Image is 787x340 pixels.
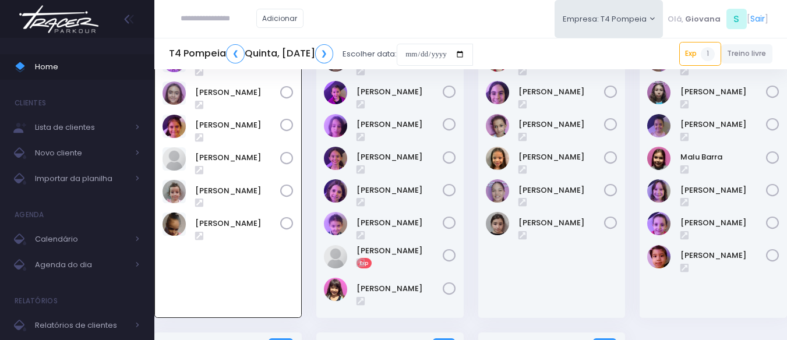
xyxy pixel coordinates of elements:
a: [PERSON_NAME] [195,87,280,98]
img: Helena Ongarato Amorim Silva [163,115,186,138]
a: Treino livre [721,44,773,63]
img: Mirella Figueiredo Rojas [163,180,186,203]
a: [PERSON_NAME] [357,151,443,163]
a: [PERSON_NAME] [680,86,767,98]
img: Laura Novaes Abud [324,179,347,203]
span: Lista de clientes [35,120,128,135]
img: Eloah Meneguim Tenorio [163,82,186,105]
a: [PERSON_NAME] [357,245,443,257]
a: [PERSON_NAME] [680,217,767,229]
span: Novo cliente [35,146,128,161]
span: Olá, [668,13,683,25]
a: [PERSON_NAME] [518,217,605,229]
img: Filomena Caruso Grano [647,81,670,104]
span: S [726,9,747,29]
a: [PERSON_NAME] [518,151,605,163]
a: [PERSON_NAME] [195,152,280,164]
a: ❮ [226,44,245,63]
img: Ivy Miki Miessa Guadanuci [486,114,509,137]
span: Home [35,59,140,75]
img: Júlia Ibarrola Lima [486,147,509,170]
a: [PERSON_NAME] [518,86,605,98]
img: Melissa Gouveia [647,179,670,203]
img: Liz Helvadjian [324,212,347,235]
span: Agenda do dia [35,257,128,272]
a: [PERSON_NAME] [518,119,605,130]
img: LIZ WHITAKER DE ALMEIDA BORGES [647,114,670,137]
a: [PERSON_NAME] [357,217,443,229]
span: Calendário [35,232,128,247]
a: Sair [750,13,765,25]
div: [ ] [663,6,772,32]
img: Malu Barra Guirro [647,147,670,170]
a: [PERSON_NAME] [357,119,443,130]
a: [PERSON_NAME] [195,218,280,229]
h4: Agenda [15,203,44,226]
a: [PERSON_NAME] [195,185,280,197]
img: Mariana Tamarindo de Souza [324,245,347,268]
a: [PERSON_NAME] [680,185,767,196]
div: Escolher data: [169,41,473,68]
a: ❯ [315,44,334,63]
a: Adicionar [256,9,304,28]
a: Malu Barra [680,151,767,163]
img: Sarah Fernandes da Silva [486,212,509,235]
img: Martina Hashimoto Rocha [324,278,347,301]
img: Sophia Crispi Marques dos Santos [163,212,186,236]
a: [PERSON_NAME] [195,119,280,131]
a: [PERSON_NAME] [357,185,443,196]
img: Yumi Muller [647,245,670,268]
img: Júlia Meneguim Merlo [163,147,186,171]
span: 1 [701,47,715,61]
a: [PERSON_NAME] [357,283,443,295]
img: Gabriela Jordão Natacci [324,114,347,137]
h4: Relatórios [15,289,58,313]
a: Exp1 [679,42,721,65]
h5: T4 Pompeia Quinta, [DATE] [169,44,333,63]
span: Importar da planilha [35,171,128,186]
img: Diana Rosa Oliveira [324,81,347,104]
a: [PERSON_NAME] [680,119,767,130]
span: Relatórios de clientes [35,318,128,333]
img: Maria Carolina Franze Oliveira [486,179,509,203]
a: [PERSON_NAME] [357,86,443,98]
a: [PERSON_NAME] [518,185,605,196]
a: [PERSON_NAME] [680,250,767,261]
img: Antonella Rossi Paes Previtalli [486,81,509,104]
img: Rafaella Westphalen Porto Ravasi [647,212,670,235]
h4: Clientes [15,91,46,115]
span: Giovana [685,13,721,25]
img: Lara Souza [324,147,347,170]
